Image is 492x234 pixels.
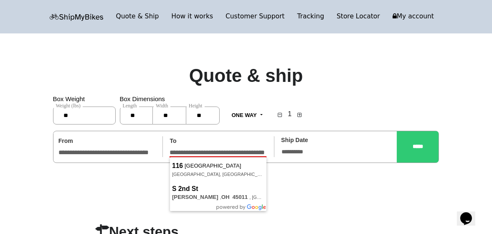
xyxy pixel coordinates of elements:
[233,194,250,200] span: 45011
[53,107,116,125] input: Weight (lbs)
[221,194,231,200] span: OH
[219,11,291,23] a: Customer Support
[457,201,484,226] iframe: chat widget
[189,65,303,87] h1: Quote & ship
[186,107,220,125] input: Height
[121,103,139,109] span: Length
[172,162,185,170] span: 116
[170,136,176,146] label: To
[187,103,205,109] span: Height
[154,103,170,109] span: Width
[281,135,308,145] label: Ship Date
[172,160,264,170] span: [GEOGRAPHIC_DATA]
[53,93,120,131] div: Box Weight
[291,11,331,23] a: Tracking
[330,11,386,23] a: Store Locator
[54,103,83,109] span: Weight (lbs)
[50,14,104,21] img: letsbox
[172,172,321,177] span: [GEOGRAPHIC_DATA], [GEOGRAPHIC_DATA], [GEOGRAPHIC_DATA]
[172,194,220,200] span: [PERSON_NAME]
[58,136,73,146] label: From
[110,11,165,23] a: Quote & Ship
[153,107,186,125] input: Width
[386,11,440,23] a: My account
[172,195,300,200] span: , , [GEOGRAPHIC_DATA]
[165,11,219,23] a: How it works
[286,108,294,118] h4: 1
[120,107,153,125] input: Length
[172,185,200,193] span: S 2nd St
[120,93,220,131] div: Box Dimensions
